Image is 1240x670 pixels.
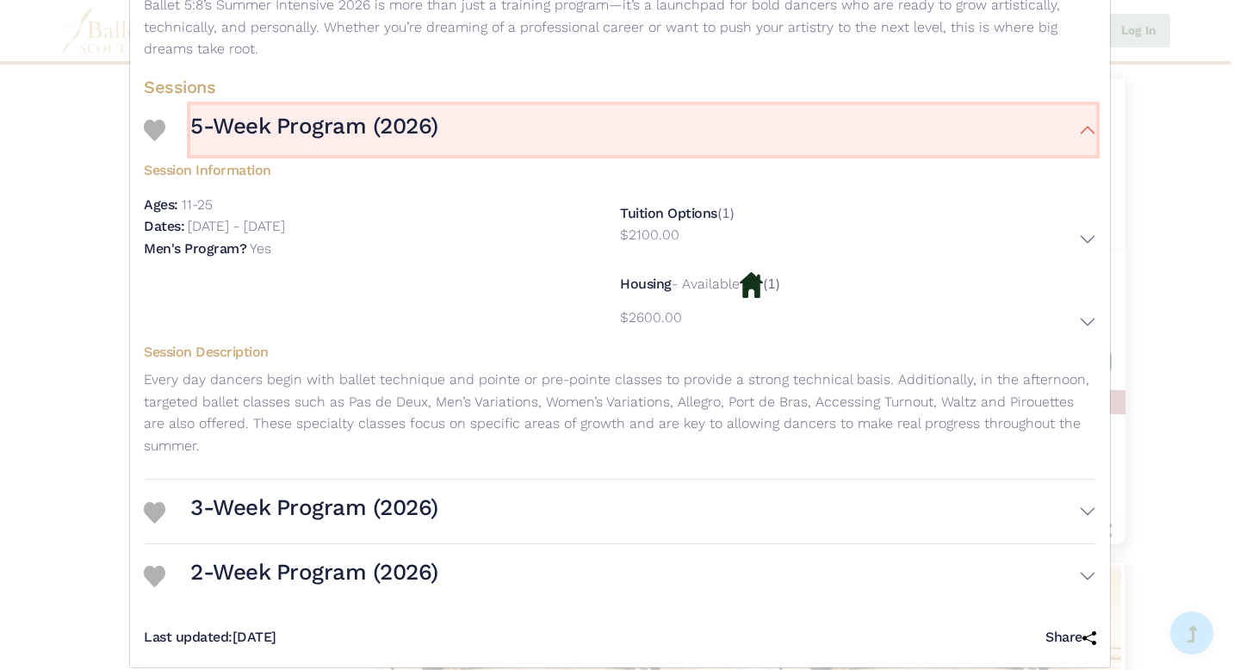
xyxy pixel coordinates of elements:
[144,566,165,587] img: Heart
[250,240,271,257] p: Yes
[672,276,740,292] p: - Available
[144,120,165,141] img: Heart
[190,487,1096,537] button: 3-Week Program (2026)
[620,276,672,292] h5: Housing
[620,307,682,329] p: $2600.00
[144,155,1096,180] h5: Session Information
[144,218,184,234] h5: Dates:
[620,224,679,246] p: $2100.00
[190,105,1096,155] button: 5-Week Program (2026)
[190,551,1096,601] button: 2-Week Program (2026)
[144,502,165,524] img: Heart
[620,194,1096,264] div: (1)
[620,224,1096,255] button: $2100.00
[620,264,1096,338] div: (1)
[188,218,285,234] p: [DATE] - [DATE]
[144,344,1096,362] h5: Session Description
[620,307,1096,338] button: $2600.00
[190,558,438,587] h3: 2-Week Program (2026)
[144,196,178,213] h5: Ages:
[144,240,246,257] h5: Men's Program?
[190,112,438,141] h3: 5-Week Program (2026)
[620,205,717,221] h5: Tuition Options
[740,272,763,298] img: Housing Available
[144,629,276,647] h5: [DATE]
[190,493,438,523] h3: 3-Week Program (2026)
[144,76,1096,98] h4: Sessions
[144,369,1096,456] p: Every day dancers begin with ballet technique and pointe or pre-pointe classes to provide a stron...
[144,629,232,645] span: Last updated:
[1045,629,1096,647] h5: Share
[182,196,213,213] p: 11-25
